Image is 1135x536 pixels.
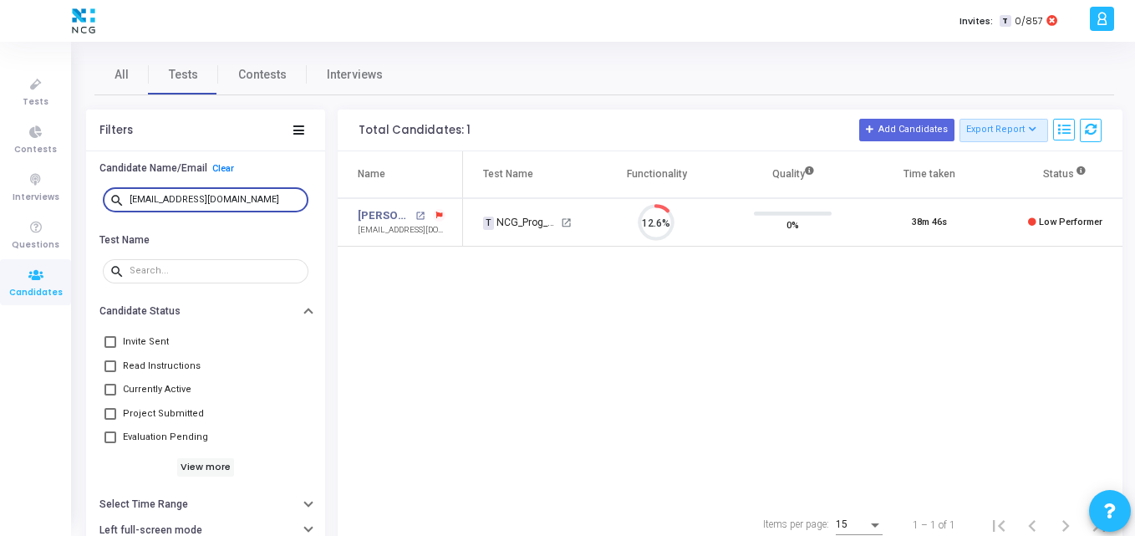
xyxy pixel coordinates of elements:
div: Name [358,165,385,183]
span: T [483,217,494,230]
div: Items per page: [763,517,829,532]
span: Interviews [13,191,59,205]
span: Low Performer [1039,217,1102,227]
h6: Candidate Name/Email [99,162,207,175]
span: Contests [14,143,57,157]
button: Candidate Status [86,299,325,324]
th: Quality [725,151,861,198]
span: Tests [169,66,198,84]
button: Test Name [86,227,325,253]
input: Search... [130,195,302,205]
span: Evaluation Pending [123,427,208,447]
mat-select: Items per page: [836,519,883,531]
span: Tests [23,95,48,110]
h6: View more [177,458,235,477]
mat-icon: search [109,263,130,278]
button: Select Time Range [86,492,325,518]
mat-icon: open_in_new [415,212,425,221]
span: Invite Sent [123,332,169,352]
mat-icon: open_in_new [561,217,572,228]
th: Functionality [588,151,725,198]
span: Interviews [327,66,383,84]
div: Filters [99,124,133,137]
div: NCG_Prog_JavaFS_2025_Test [483,215,558,230]
div: Total Candidates: 1 [359,124,471,137]
span: Questions [12,238,59,253]
th: Status [997,151,1133,198]
div: 1 – 1 of 1 [913,518,955,533]
span: Project Submitted [123,404,204,424]
span: Read Instructions [123,356,201,376]
span: Contests [238,66,287,84]
span: 15 [836,518,847,530]
div: Time taken [903,165,955,183]
mat-icon: search [109,192,130,207]
a: Clear [212,163,234,174]
div: 38m 46s [912,216,947,230]
button: Candidate Name/EmailClear [86,156,325,181]
span: 0% [786,216,799,232]
div: [EMAIL_ADDRESS][DOMAIN_NAME] [358,224,445,237]
h6: Candidate Status [99,305,181,318]
button: Export Report [959,119,1049,142]
span: Currently Active [123,380,191,400]
a: [PERSON_NAME] [358,207,411,224]
label: Invites: [959,14,993,28]
span: All [115,66,129,84]
span: Candidates [9,286,63,300]
button: Add Candidates [859,119,954,140]
th: Test Name [463,151,588,198]
span: T [1000,15,1010,28]
h6: Select Time Range [99,498,188,511]
input: Search... [130,266,302,276]
img: logo [68,4,99,38]
span: 0/857 [1015,14,1043,28]
h6: Test Name [99,234,150,247]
